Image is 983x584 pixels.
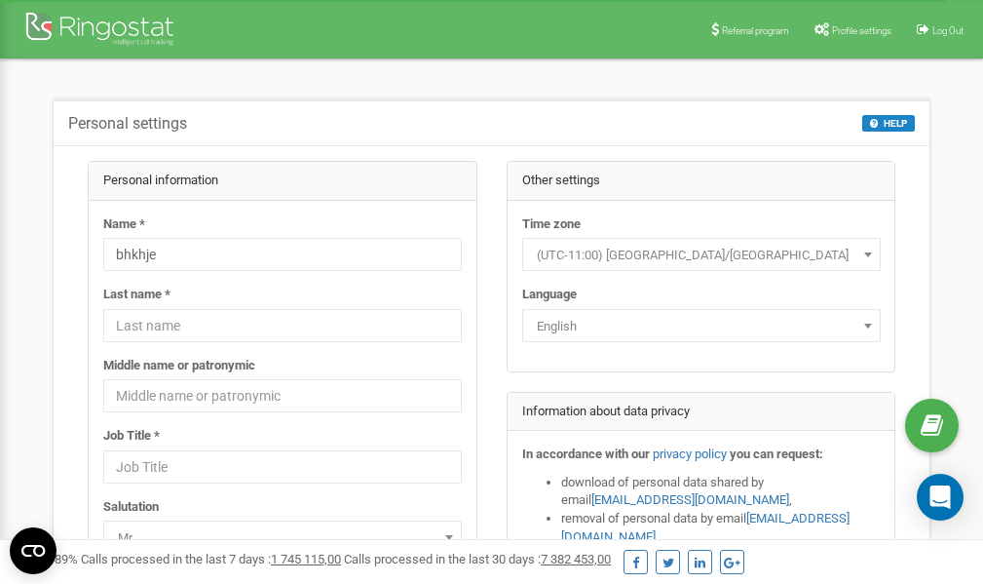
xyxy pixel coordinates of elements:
[271,552,341,566] u: 1 745 115,00
[862,115,915,132] button: HELP
[344,552,611,566] span: Calls processed in the last 30 days :
[103,521,462,554] span: Mr.
[68,115,187,133] h5: Personal settings
[508,162,895,201] div: Other settings
[103,450,462,484] input: Job Title
[103,357,255,375] label: Middle name or patronymic
[103,498,159,517] label: Salutation
[508,393,895,432] div: Information about data privacy
[103,427,160,446] label: Job Title *
[10,527,57,574] button: Open CMP widget
[832,25,891,36] span: Profile settings
[653,447,727,461] a: privacy policy
[110,525,455,552] span: Mr.
[103,379,462,412] input: Middle name or patronymic
[730,447,823,461] strong: you can request:
[522,447,650,461] strong: In accordance with our
[103,238,462,271] input: Name
[722,25,789,36] span: Referral program
[561,474,881,510] li: download of personal data shared by email ,
[522,238,881,271] span: (UTC-11:00) Pacific/Midway
[917,474,964,521] div: Open Intercom Messenger
[561,510,881,546] li: removal of personal data by email ,
[541,552,611,566] u: 7 382 453,00
[529,242,874,269] span: (UTC-11:00) Pacific/Midway
[522,309,881,342] span: English
[522,286,577,304] label: Language
[103,286,170,304] label: Last name *
[932,25,964,36] span: Log Out
[103,215,145,234] label: Name *
[529,313,874,340] span: English
[81,552,341,566] span: Calls processed in the last 7 days :
[591,492,789,507] a: [EMAIL_ADDRESS][DOMAIN_NAME]
[103,309,462,342] input: Last name
[89,162,476,201] div: Personal information
[522,215,581,234] label: Time zone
